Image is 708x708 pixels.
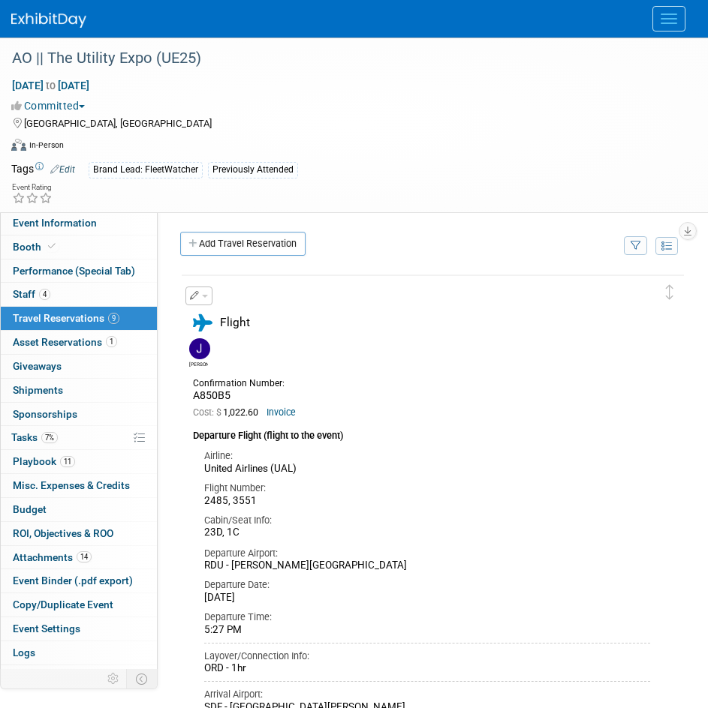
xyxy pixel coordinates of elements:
a: Travel Reservations9 [1,307,157,330]
button: Menu [652,6,685,31]
span: Performance (Special Tab) [13,265,135,277]
span: Event Settings [13,622,80,634]
div: Event Rating [12,184,53,191]
div: In-Person [29,139,64,151]
span: Flight [220,316,250,329]
span: [GEOGRAPHIC_DATA], [GEOGRAPHIC_DATA] [24,118,212,129]
div: RDU - [PERSON_NAME][GEOGRAPHIC_DATA] [204,559,650,572]
a: Invoice [267,407,296,418]
span: Asset Reservations [13,336,117,348]
button: Committed [11,98,91,113]
div: Departure Date: [204,578,650,592]
a: Event Settings [1,617,157,640]
span: Misc. Expenses & Credits [13,479,130,491]
span: Copy/Duplicate Event [13,598,113,610]
td: Personalize Event Tab Strip [101,669,127,688]
td: Tags [11,161,75,178]
div: 2485, 3551 [204,495,650,508]
div: Layover/Connection Info: [204,649,650,663]
a: Shipments [1,379,157,402]
a: Staff4 [1,283,157,306]
div: [DATE] [204,592,650,604]
i: Flight [193,314,212,331]
a: Event Binder (.pdf export) [1,569,157,592]
a: Sponsorships [1,403,157,426]
span: Booth [13,241,59,253]
span: ROI, Objectives & ROO [13,527,113,539]
div: Departure Flight (flight to the event) [193,421,650,443]
a: ROI, Objectives & ROO [1,522,157,545]
div: Brand Lead: FleetWatcher [89,162,203,178]
span: Travel Reservations [13,312,119,324]
span: Sponsorships [13,408,77,420]
div: AO || The Utility Expo (UE25) [7,45,678,72]
span: Budget [13,503,47,515]
div: 23D, 1C [204,526,650,538]
span: 1 [106,336,117,347]
div: Airline: [204,449,650,463]
a: Performance (Special Tab) [1,259,157,283]
span: 9 [108,313,119,324]
a: Add Travel Reservation [180,232,306,256]
div: Departure Airport: [204,547,650,560]
span: A850B5 [193,389,230,401]
div: ORD - 1hr [204,662,650,675]
span: Giveaways [13,360,62,372]
a: Copy/Duplicate Event [1,593,157,616]
a: Asset Reservations1 [1,331,157,354]
i: Booth reservation complete [48,242,56,250]
span: Tasks [11,431,58,443]
a: Attachments14 [1,546,157,569]
a: Budget [1,498,157,521]
img: Format-Inperson.png [11,139,26,151]
a: Misc. Expenses & Credits [1,474,157,497]
span: Playbook [13,455,75,467]
span: Event Information [13,217,97,229]
span: to [44,79,58,91]
span: 4 [39,289,50,300]
img: ExhibitDay [11,13,86,28]
a: Event Information [1,211,157,235]
a: Logs [1,641,157,664]
div: 5:27 PM [204,624,650,637]
div: Arrival Airport: [204,688,650,701]
div: Cabin/Seat Info: [204,514,650,527]
a: Booth [1,235,157,259]
i: Filter by Traveler [631,241,641,251]
div: Flight Number: [204,481,650,495]
a: Edit [50,164,75,175]
span: Attachments [13,551,92,563]
i: Click and drag to move item [666,285,673,300]
div: Joshua Bryant [185,338,212,367]
span: [DATE] [DATE] [11,79,90,92]
span: Staff [13,288,50,300]
div: Previously Attended [208,162,298,178]
div: Joshua Bryant [189,359,208,367]
a: Giveaways [1,355,157,378]
td: Toggle Event Tabs [127,669,158,688]
div: Event Format [11,136,689,159]
span: Cost: $ [193,407,223,418]
img: Joshua Bryant [189,338,210,359]
span: Logs [13,646,35,658]
div: Departure Time: [204,610,650,624]
span: 11 [60,456,75,467]
a: Playbook11 [1,450,157,473]
span: Event Binder (.pdf export) [13,574,133,586]
a: Tasks7% [1,426,157,449]
div: United Airlines (UAL) [204,463,650,475]
span: 7% [41,432,58,443]
div: Confirmation Number: [193,373,297,389]
span: 14 [77,551,92,562]
span: Shipments [13,384,63,396]
span: 1,022.60 [193,407,264,418]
